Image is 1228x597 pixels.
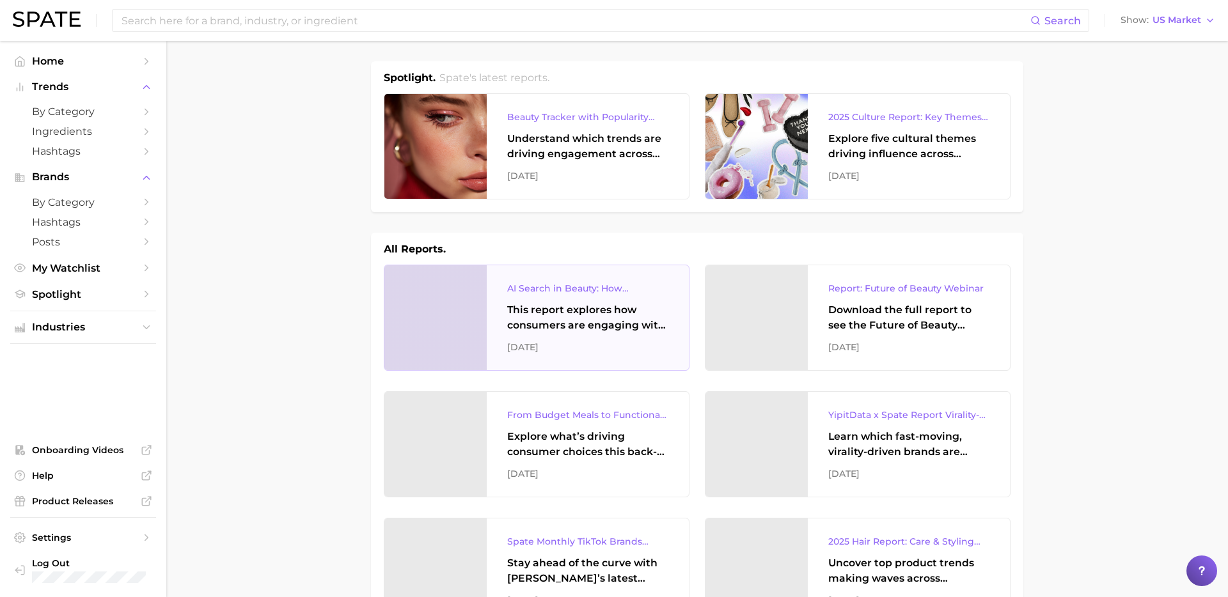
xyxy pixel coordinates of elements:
[10,554,156,587] a: Log out. Currently logged in with e-mail mary.wallen@curology.com.
[828,534,989,549] div: 2025 Hair Report: Care & Styling Products
[32,81,134,93] span: Trends
[32,557,155,569] span: Log Out
[384,70,436,86] h1: Spotlight.
[384,242,446,257] h1: All Reports.
[1121,17,1149,24] span: Show
[828,555,989,586] div: Uncover top product trends making waves across platforms — along with key insights into benefits,...
[828,429,989,460] div: Learn which fast-moving, virality-driven brands are leading the pack, the risks of viral growth, ...
[32,262,134,274] span: My Watchlist
[507,429,668,460] div: Explore what’s driving consumer choices this back-to-school season From budget-friendly meals to ...
[10,141,156,161] a: Hashtags
[828,131,989,162] div: Explore five cultural themes driving influence across beauty, food, and pop culture.
[439,70,549,86] h2: Spate's latest reports.
[10,121,156,141] a: Ingredients
[10,284,156,304] a: Spotlight
[507,534,668,549] div: Spate Monthly TikTok Brands Tracker
[828,466,989,481] div: [DATE]
[705,265,1011,371] a: Report: Future of Beauty WebinarDownload the full report to see the Future of Beauty trends we un...
[32,125,134,137] span: Ingredients
[828,302,989,333] div: Download the full report to see the Future of Beauty trends we unpacked during the webinar.
[507,466,668,481] div: [DATE]
[32,145,134,157] span: Hashtags
[32,288,134,300] span: Spotlight
[384,265,689,371] a: AI Search in Beauty: How Consumers Are Using ChatGPT vs. Google SearchThis report explores how co...
[828,339,989,355] div: [DATE]
[705,391,1011,497] a: YipitData x Spate Report Virality-Driven Brands Are Taking a Slice of the Beauty PieLearn which f...
[507,109,668,125] div: Beauty Tracker with Popularity Index
[507,302,668,333] div: This report explores how consumers are engaging with AI-powered search tools — and what it means ...
[32,532,134,543] span: Settings
[828,168,989,183] div: [DATE]
[10,466,156,485] a: Help
[32,470,134,481] span: Help
[507,281,668,296] div: AI Search in Beauty: How Consumers Are Using ChatGPT vs. Google Search
[32,444,134,456] span: Onboarding Videos
[10,492,156,511] a: Product Releases
[507,131,668,162] div: Understand which trends are driving engagement across platforms in the skin, hair, makeup, and fr...
[32,236,134,248] span: Posts
[828,407,989,423] div: YipitData x Spate Report Virality-Driven Brands Are Taking a Slice of the Beauty Pie
[1044,15,1081,27] span: Search
[32,55,134,67] span: Home
[32,105,134,118] span: by Category
[10,102,156,121] a: by Category
[384,391,689,497] a: From Budget Meals to Functional Snacks: Food & Beverage Trends Shaping Consumer Behavior This Sch...
[32,196,134,208] span: by Category
[828,109,989,125] div: 2025 Culture Report: Key Themes That Are Shaping Consumer Demand
[32,495,134,507] span: Product Releases
[10,528,156,547] a: Settings
[10,212,156,232] a: Hashtags
[120,10,1030,31] input: Search here for a brand, industry, or ingredient
[10,167,156,187] button: Brands
[10,232,156,252] a: Posts
[507,168,668,183] div: [DATE]
[10,258,156,278] a: My Watchlist
[1153,17,1201,24] span: US Market
[10,318,156,337] button: Industries
[828,281,989,296] div: Report: Future of Beauty Webinar
[32,322,134,333] span: Industries
[1117,12,1218,29] button: ShowUS Market
[10,51,156,71] a: Home
[384,93,689,199] a: Beauty Tracker with Popularity IndexUnderstand which trends are driving engagement across platfor...
[507,339,668,355] div: [DATE]
[507,407,668,423] div: From Budget Meals to Functional Snacks: Food & Beverage Trends Shaping Consumer Behavior This Sch...
[32,171,134,183] span: Brands
[32,216,134,228] span: Hashtags
[10,77,156,97] button: Trends
[705,93,1011,199] a: 2025 Culture Report: Key Themes That Are Shaping Consumer DemandExplore five cultural themes driv...
[507,555,668,586] div: Stay ahead of the curve with [PERSON_NAME]’s latest monthly tracker, spotlighting the fastest-gro...
[10,192,156,212] a: by Category
[13,12,81,27] img: SPATE
[10,440,156,460] a: Onboarding Videos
